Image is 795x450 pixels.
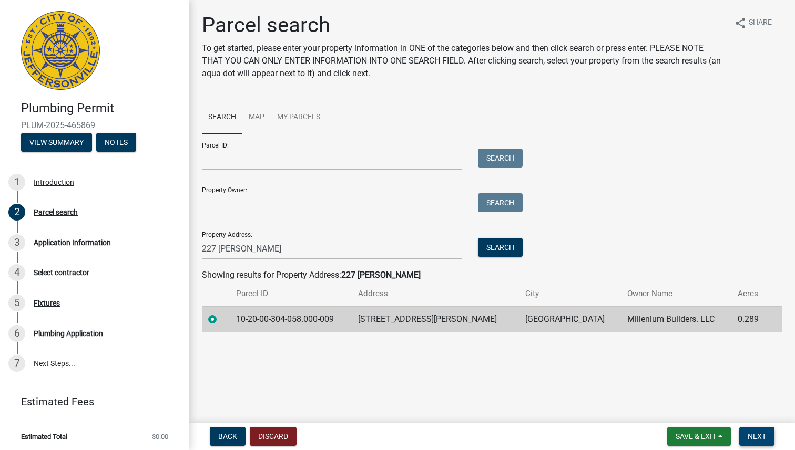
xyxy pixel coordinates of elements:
h1: Parcel search [202,13,726,38]
button: Discard [250,427,297,446]
span: Next [748,432,766,441]
td: [STREET_ADDRESS][PERSON_NAME] [352,306,519,332]
button: Search [478,149,523,168]
a: Search [202,101,242,134]
wm-modal-confirm: Notes [96,139,136,147]
div: Application Information [34,239,111,246]
div: 7 [8,355,25,372]
td: Millenium Builders. LLC [621,306,731,332]
span: Save & Exit [676,432,716,441]
button: Notes [96,133,136,152]
span: Share [749,17,772,29]
img: City of Jeffersonville, Indiana [21,11,100,90]
div: 6 [8,325,25,342]
div: 2 [8,204,25,221]
th: Parcel ID [230,281,352,306]
span: Back [218,432,237,441]
button: View Summary [21,133,92,152]
button: Back [210,427,246,446]
a: Map [242,101,271,134]
div: Select contractor [34,269,89,276]
span: PLUM-2025-465869 [21,120,168,130]
button: Next [739,427,774,446]
div: Showing results for Property Address: [202,269,782,281]
div: Introduction [34,179,74,186]
h4: Plumbing Permit [21,101,181,116]
button: Search [478,238,523,257]
th: City [519,281,620,306]
th: Owner Name [621,281,731,306]
td: 0.289 [731,306,769,332]
div: 4 [8,264,25,281]
span: $0.00 [152,433,168,440]
div: Fixtures [34,299,60,307]
td: [GEOGRAPHIC_DATA] [519,306,620,332]
p: To get started, please enter your property information in ONE of the categories below and then cl... [202,42,726,80]
div: Plumbing Application [34,330,103,337]
th: Address [352,281,519,306]
div: Parcel search [34,208,78,216]
th: Acres [731,281,769,306]
a: My Parcels [271,101,327,134]
i: share [734,17,747,29]
div: 1 [8,174,25,191]
button: shareShare [726,13,780,33]
span: Estimated Total [21,433,67,440]
button: Search [478,193,523,212]
strong: 227 [PERSON_NAME] [341,270,421,280]
div: 3 [8,234,25,251]
button: Save & Exit [667,427,731,446]
div: 5 [8,295,25,311]
a: Estimated Fees [8,391,172,412]
wm-modal-confirm: Summary [21,139,92,147]
td: 10-20-00-304-058.000-009 [230,306,352,332]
